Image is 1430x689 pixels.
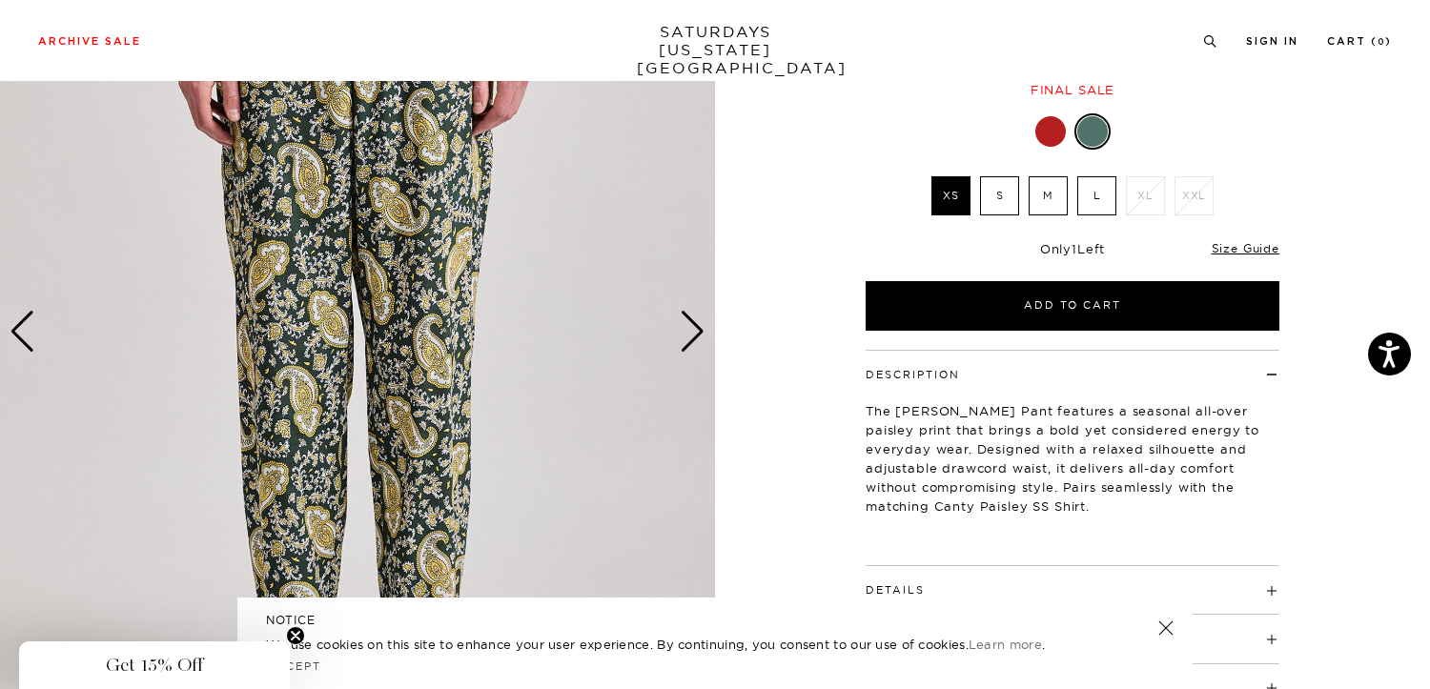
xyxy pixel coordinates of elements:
div: Next slide [680,311,705,353]
label: XS [931,176,970,215]
button: Details [866,585,925,596]
a: Archive Sale [38,36,141,47]
p: The [PERSON_NAME] Pant features a seasonal all-over paisley print that brings a bold yet consider... [866,401,1279,516]
p: We use cookies on this site to enhance your user experience. By continuing, you consent to our us... [266,635,1096,654]
button: Add to Cart [866,281,1279,331]
div: Get 15% OffClose teaser [19,641,290,689]
div: Final sale [863,82,1282,98]
button: Close teaser [286,626,305,645]
h5: NOTICE [266,612,1164,629]
a: Learn more [969,637,1042,652]
span: Get 15% Off [106,654,203,677]
a: Cart (0) [1327,36,1392,47]
div: Previous slide [10,311,35,353]
div: Only Left [866,241,1279,257]
a: Accept [266,659,321,673]
small: 0 [1378,38,1385,47]
a: SATURDAYS[US_STATE][GEOGRAPHIC_DATA] [637,23,794,77]
a: Size Guide [1212,241,1279,255]
span: 1 [1072,241,1077,256]
label: M [1029,176,1068,215]
a: Sign In [1246,36,1298,47]
button: Description [866,370,960,380]
label: L [1077,176,1116,215]
label: S [980,176,1019,215]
